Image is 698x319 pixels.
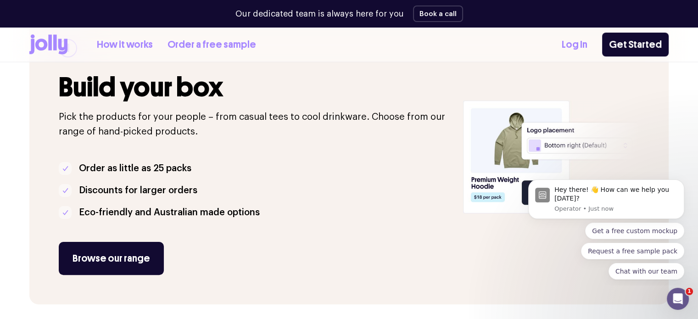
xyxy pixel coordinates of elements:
span: 1 [686,288,693,295]
p: Discounts for larger orders [79,183,197,198]
iframe: Intercom live chat [667,288,689,310]
p: Eco-friendly and Australian made options [79,205,260,220]
button: Book a call [413,6,463,22]
iframe: Intercom notifications message [514,172,698,285]
a: Browse our range [59,242,164,275]
a: Get Started [602,33,669,56]
a: Log In [562,37,587,52]
h3: Build your box [59,72,452,102]
p: Our dedicated team is always here for you [235,8,404,20]
p: Order as little as 25 packs [79,161,191,176]
a: Order a free sample [168,37,256,52]
p: Pick the products for your people – from casual tees to cool drinkware. Choose from our range of ... [59,110,452,139]
a: How it works [97,37,153,52]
